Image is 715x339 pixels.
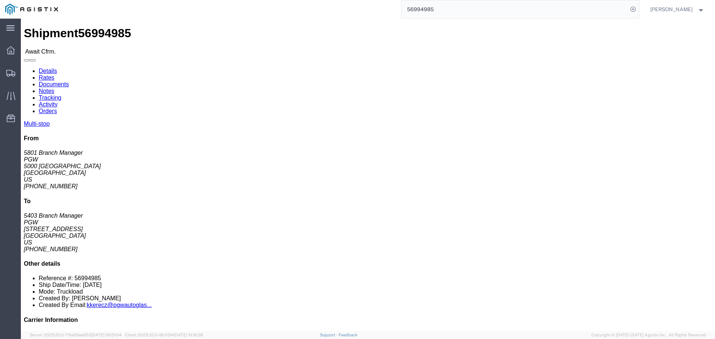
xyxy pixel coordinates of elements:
a: Feedback [339,333,357,337]
span: Copyright © [DATE]-[DATE] Agistix Inc., All Rights Reserved [591,332,706,338]
button: [PERSON_NAME] [650,5,705,14]
img: logo [5,4,58,15]
span: [DATE] 10:16:38 [174,333,203,337]
span: [DATE] 09:51:04 [91,333,121,337]
input: Search for shipment number, reference number [401,0,628,18]
a: Support [320,333,339,337]
iframe: FS Legacy Container [21,19,715,331]
span: Douglas Harris [650,5,693,13]
span: Server: 2025.20.0-710e05ee653 [30,333,121,337]
span: Client: 2025.20.0-8b113f4 [125,333,203,337]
